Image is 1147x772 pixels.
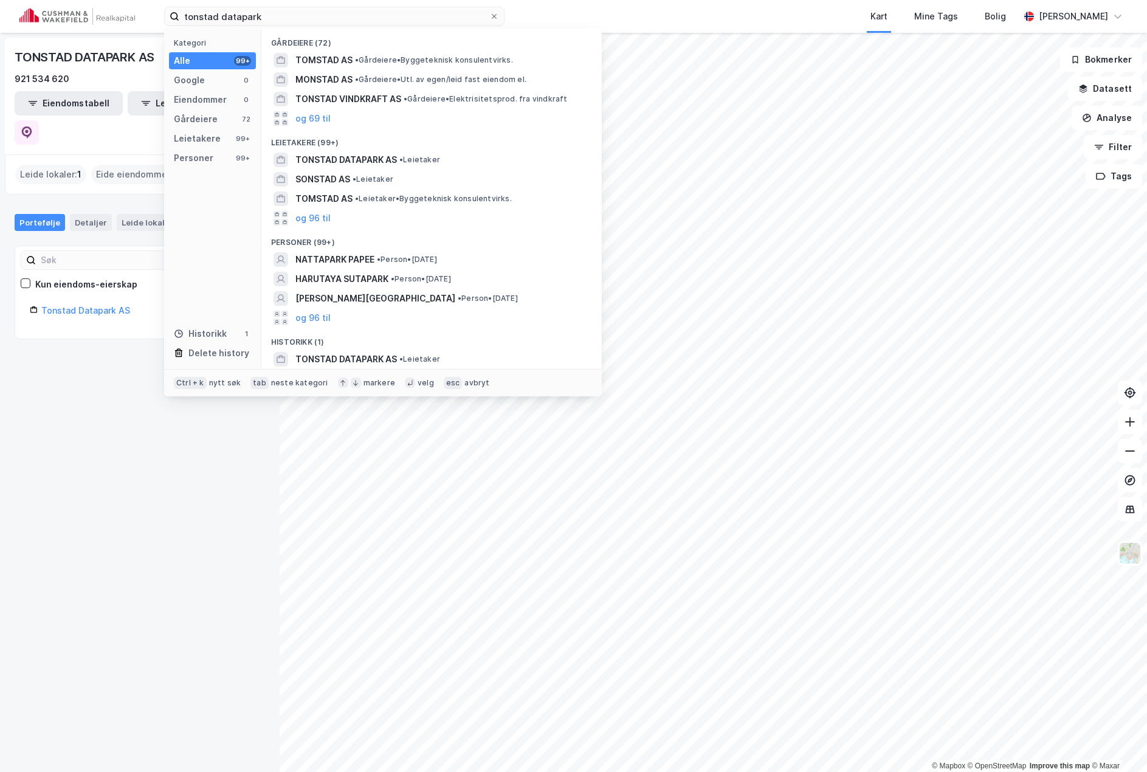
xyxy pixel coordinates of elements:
div: Historikk (1) [261,328,602,350]
span: TONSTAD DATAPARK AS [295,352,397,367]
div: avbryt [464,378,489,388]
a: Tonstad Datapark AS [41,305,130,315]
span: TONSTAD DATAPARK AS [295,153,397,167]
div: neste kategori [271,378,328,388]
a: OpenStreetMap [968,762,1027,770]
div: Leide lokaler : [15,165,86,184]
div: [PERSON_NAME] [1039,9,1108,24]
span: Leietaker [353,174,393,184]
span: Gårdeiere • Elektrisitetsprod. fra vindkraft [404,94,568,104]
div: markere [363,378,395,388]
span: TONSTAD VINDKRAFT AS [295,92,401,106]
button: og 96 til [295,311,331,325]
div: 99+ [234,134,251,143]
div: 99+ [234,153,251,163]
div: 0 [241,75,251,85]
div: Kontrollprogram for chat [1086,714,1147,772]
span: • [404,94,407,103]
input: Søk [36,251,169,269]
div: Kun eiendoms-eierskap [35,277,137,292]
img: Z [1118,542,1142,565]
span: 1 [77,167,81,182]
a: Mapbox [932,762,965,770]
span: • [458,294,461,303]
div: 0 [241,95,251,105]
div: Gårdeiere [174,112,218,126]
span: • [391,274,394,283]
div: Leietakere [174,131,221,146]
span: Leietaker [399,155,440,165]
div: Mine Tags [914,9,958,24]
button: Tags [1086,164,1142,188]
div: nytt søk [209,378,241,388]
span: • [399,354,403,364]
div: TONSTAD DATAPARK AS [15,47,157,67]
div: Alle [174,53,190,68]
iframe: Chat Widget [1086,714,1147,772]
button: og 69 til [295,111,331,126]
button: Filter [1084,135,1142,159]
div: 1 [241,329,251,339]
div: 921 534 620 [15,72,69,86]
div: 72 [241,114,251,124]
span: Person • [DATE] [458,294,518,303]
a: Improve this map [1030,762,1090,770]
div: Leide lokaler [117,214,193,231]
span: Person • [DATE] [391,274,451,284]
div: Delete history [188,346,249,360]
div: esc [444,377,463,389]
div: Eiendommer [174,92,227,107]
div: Google [174,73,205,88]
input: Søk på adresse, matrikkel, gårdeiere, leietakere eller personer [179,7,489,26]
span: • [355,194,359,203]
div: Eide eiendommer : [91,165,184,184]
span: Person • [DATE] [377,255,437,264]
span: [PERSON_NAME][GEOGRAPHIC_DATA] [295,291,455,306]
span: NATTAPARK PAPEE [295,252,374,267]
img: cushman-wakefield-realkapital-logo.202ea83816669bd177139c58696a8fa1.svg [19,8,135,25]
div: Personer [174,151,213,165]
button: Leietakertabell [128,91,236,115]
span: MONSTAD AS [295,72,353,87]
button: Bokmerker [1060,47,1142,72]
span: • [355,55,359,64]
div: Historikk [174,326,227,341]
span: • [399,155,403,164]
div: Bolig [985,9,1006,24]
button: Eiendomstabell [15,91,123,115]
span: Gårdeiere • Byggeteknisk konsulentvirks. [355,55,513,65]
div: Ctrl + k [174,377,207,389]
div: 99+ [234,56,251,66]
div: tab [250,377,269,389]
span: TOMSTAD AS [295,191,353,206]
div: Detaljer [70,214,112,231]
button: Analyse [1072,106,1142,130]
span: TOMSTAD AS [295,53,353,67]
span: HARUTAYA SUTAPARK [295,272,388,286]
span: • [353,174,356,184]
span: • [377,255,381,264]
div: Kategori [174,38,256,47]
button: og 96 til [295,211,331,226]
span: Leietaker [399,354,440,364]
div: velg [418,378,434,388]
span: Leietaker • Byggeteknisk konsulentvirks. [355,194,512,204]
button: Datasett [1068,77,1142,101]
span: SONSTAD AS [295,172,350,187]
span: • [355,75,359,84]
span: Gårdeiere • Utl. av egen/leid fast eiendom el. [355,75,526,84]
div: Leietakere (99+) [261,128,602,150]
div: Gårdeiere (72) [261,29,602,50]
div: Kart [870,9,887,24]
div: Personer (99+) [261,228,602,250]
div: Portefølje [15,214,65,231]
